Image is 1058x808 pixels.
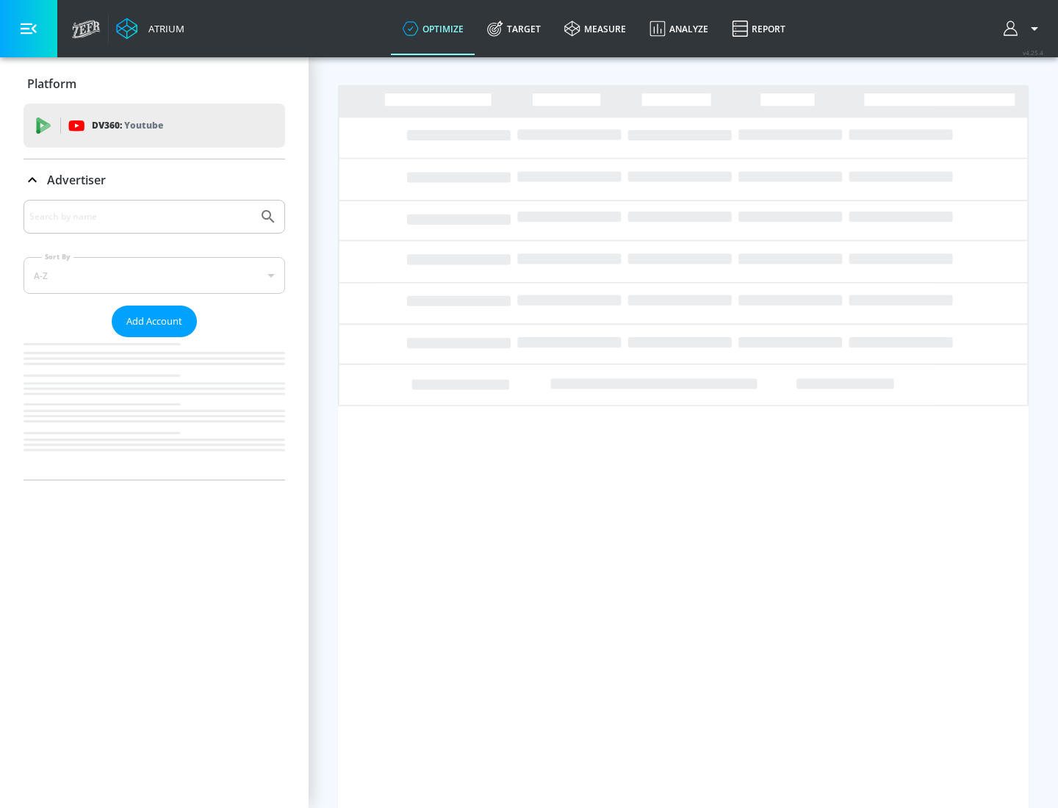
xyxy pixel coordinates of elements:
button: Add Account [112,306,197,337]
p: Platform [27,76,76,92]
div: Platform [24,63,285,104]
label: Sort By [42,252,73,261]
span: v 4.25.4 [1023,48,1043,57]
p: DV360: [92,118,163,134]
a: Atrium [116,18,184,40]
div: A-Z [24,257,285,294]
div: Advertiser [24,200,285,480]
a: Target [475,2,553,55]
a: optimize [391,2,475,55]
p: Youtube [124,118,163,133]
input: Search by name [29,207,252,226]
span: Add Account [126,313,182,330]
div: Atrium [143,22,184,35]
p: Advertiser [47,172,106,188]
a: Analyze [638,2,720,55]
div: DV360: Youtube [24,104,285,148]
a: measure [553,2,638,55]
nav: list of Advertiser [24,337,285,480]
a: Report [720,2,797,55]
div: Advertiser [24,159,285,201]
